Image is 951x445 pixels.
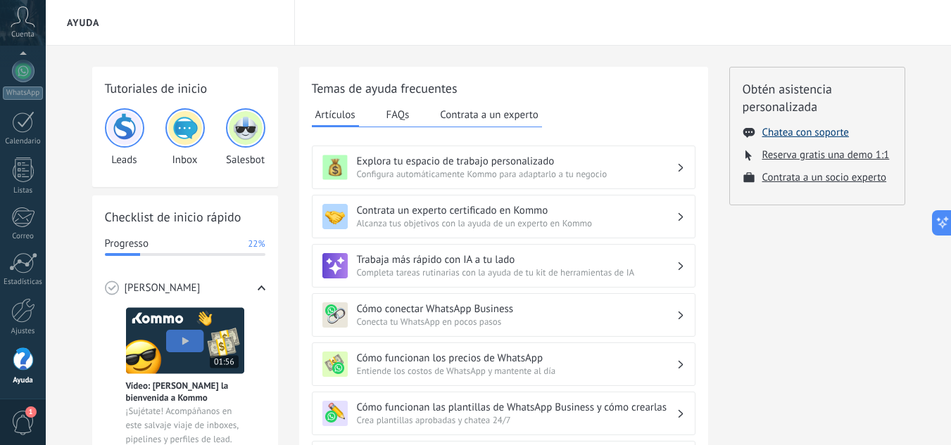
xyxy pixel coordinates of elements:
[11,30,34,39] span: Cuenta
[3,137,44,146] div: Calendario
[357,365,676,377] span: Entiende los costos de WhatsApp y mantente al día
[762,148,890,162] button: Reserva gratis una demo 1:1
[357,316,676,328] span: Conecta tu WhatsApp en pocos pasos
[126,307,244,374] img: Meet video
[3,278,44,287] div: Estadísticas
[226,108,265,167] div: Salesbot
[357,204,676,217] h3: Contrata un experto certificado en Kommo
[357,401,676,414] h3: Cómo funcionan las plantillas de WhatsApp Business y cómo crearlas
[357,217,676,229] span: Alcanza tus objetivos con la ayuda de un experto en Kommo
[126,380,244,404] span: Vídeo: [PERSON_NAME] la bienvenida a Kommo
[357,302,676,316] h3: Cómo conectar WhatsApp Business
[125,281,201,295] span: [PERSON_NAME]
[105,237,149,251] span: Progresso
[25,406,37,418] span: 1
[357,266,676,278] span: Completa tareas rutinarias con la ayuda de tu kit de herramientas de IA
[105,108,144,167] div: Leads
[105,208,265,226] h2: Checklist de inicio rápido
[357,168,676,180] span: Configura automáticamente Kommo para adaptarlo a tu negocio
[762,171,887,184] button: Contrata a un socio experto
[165,108,205,167] div: Inbox
[436,104,541,125] button: Contrata a un experto
[743,80,892,115] h2: Obtén asistencia personalizada
[3,232,44,241] div: Correo
[3,86,43,100] div: WhatsApp
[762,126,849,139] button: Chatea con soporte
[312,79,695,97] h2: Temas de ayuda frecuentes
[3,186,44,195] div: Listas
[357,414,676,426] span: Crea plantillas aprobadas y chatea 24/7
[105,79,265,97] h2: Tutoriales de inicio
[312,104,359,127] button: Artículos
[357,352,676,365] h3: Cómo funcionan los precios de WhatsApp
[3,327,44,336] div: Ajustes
[248,237,265,251] span: 22%
[3,376,44,385] div: Ayuda
[357,253,676,266] h3: Trabaja más rápido con IA a tu lado
[383,104,413,125] button: FAQs
[357,155,676,168] h3: Explora tu espacio de trabajo personalizado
